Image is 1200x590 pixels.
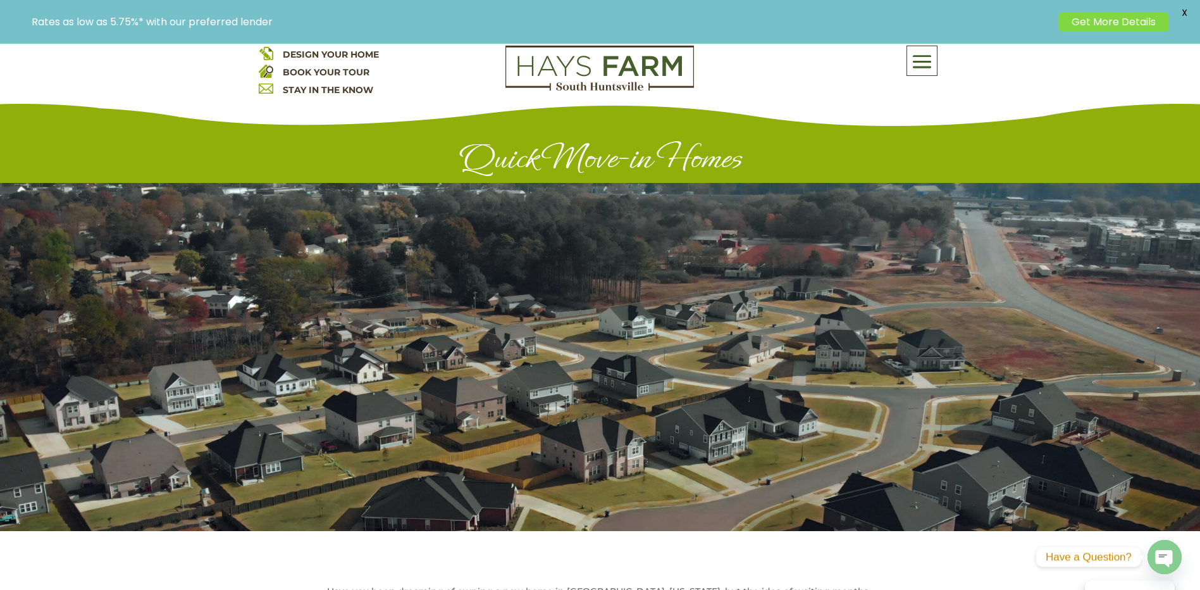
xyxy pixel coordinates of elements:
a: STAY IN THE KNOW [283,84,373,96]
img: book your home tour [259,63,273,78]
span: X [1175,3,1194,22]
a: BOOK YOUR TOUR [283,66,369,78]
a: DESIGN YOUR HOME [283,49,379,60]
img: design your home [259,46,273,60]
p: Rates as low as 5.75%* with our preferred lender [32,16,1053,28]
a: hays farm homes huntsville development [505,82,694,94]
img: Logo [505,46,694,91]
h1: Quick Move-in Homes [259,139,942,183]
a: Get More Details [1059,13,1168,31]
